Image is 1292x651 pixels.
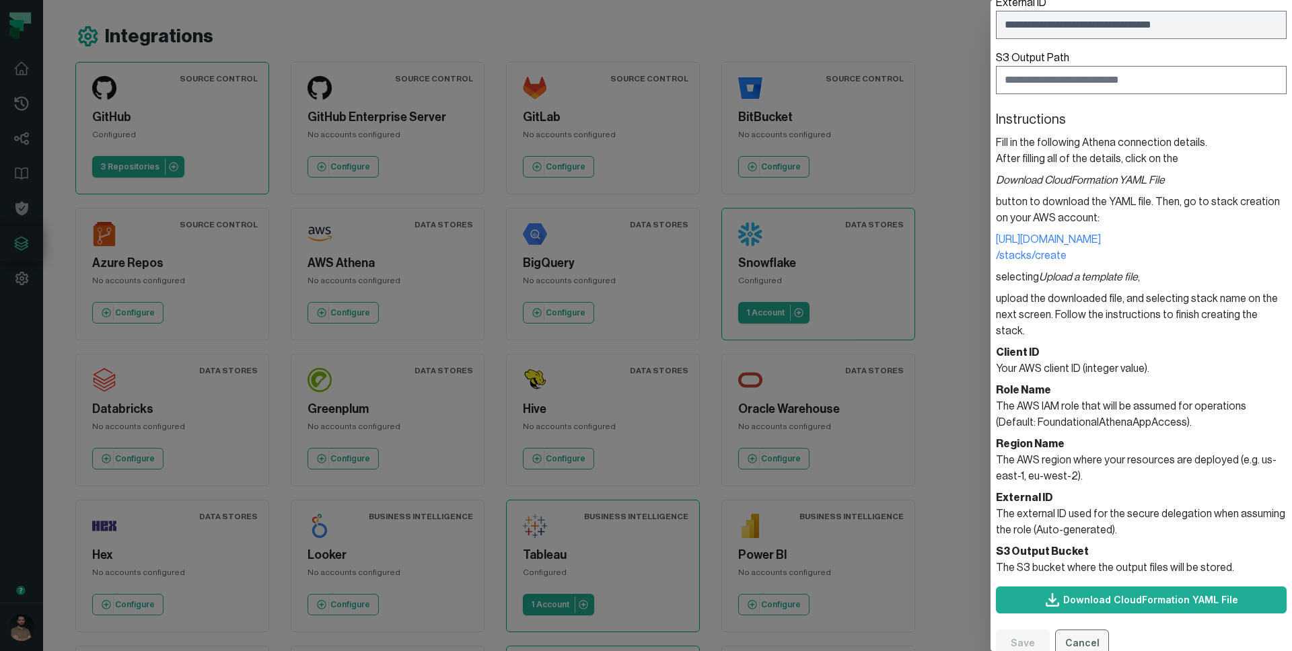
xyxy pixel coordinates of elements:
header: Client ID [996,344,1287,360]
section: The AWS IAM role that will be assumed for operations (Default: FoundationalAthenaAppAccess). [996,382,1287,430]
label: S3 Output Path [996,50,1287,94]
input: S3 Output Path [996,66,1287,94]
i: Upload a template file [1039,272,1138,282]
section: The AWS region where your resources are deployed (e.g. us-east-1, eu-west-2). [996,436,1287,484]
header: Instructions [996,110,1287,129]
span: selecting , [996,269,1287,285]
i: Download CloudFormation YAML File [996,172,1287,188]
header: Region Name [996,436,1287,452]
a: Download CloudFormation YAML File [996,586,1287,613]
a: [URL][DOMAIN_NAME]/stacks/create [996,231,1287,264]
section: The external ID used for the secure delegation when assuming the role (Auto-generated). [996,490,1287,538]
header: Role Name [996,382,1287,398]
header: S3 Output Bucket [996,543,1287,560]
section: Fill in the following Athena connection details. After filling all of the details, click on the b... [996,110,1287,576]
input: External ID [996,11,1287,39]
section: The S3 bucket where the output files will be stored. [996,543,1287,576]
section: Your AWS client ID (integer value). [996,344,1287,377]
header: External ID [996,490,1287,506]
